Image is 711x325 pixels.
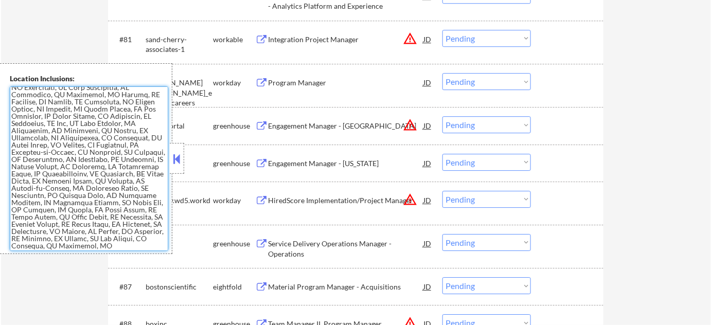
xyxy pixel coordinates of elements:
[268,121,423,131] div: Engagement Manager - [GEOGRAPHIC_DATA]
[268,34,423,45] div: Integration Project Manager
[268,195,423,206] div: HiredScore Implementation/Project Manager
[213,34,255,45] div: workable
[422,191,433,209] div: JD
[268,158,423,169] div: Engagement Manager - [US_STATE]
[422,234,433,252] div: JD
[213,195,255,206] div: workday
[422,154,433,172] div: JD
[268,239,423,259] div: Service Delivery Operations Manager - Operations
[10,74,168,84] div: Location Inclusions:
[403,118,417,132] button: warning_amber
[403,31,417,46] button: warning_amber
[422,116,433,135] div: JD
[268,282,423,292] div: Material Program Manager - Acquisitions
[213,121,255,131] div: greenhouse
[422,277,433,296] div: JD
[146,34,213,55] div: sand-cherry-associates-1
[213,78,255,88] div: workday
[213,282,255,292] div: eightfold
[213,158,255,169] div: greenhouse
[422,30,433,48] div: JD
[119,282,137,292] div: #87
[146,282,213,292] div: bostonscientific
[213,239,255,249] div: greenhouse
[403,192,417,207] button: warning_amber
[422,73,433,92] div: JD
[268,78,423,88] div: Program Manager
[119,34,137,45] div: #81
